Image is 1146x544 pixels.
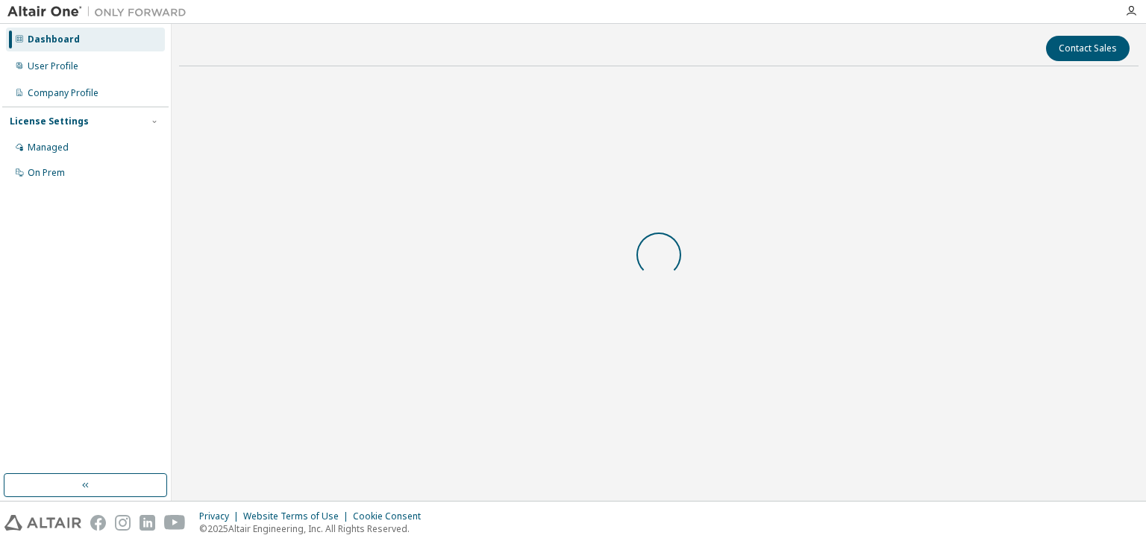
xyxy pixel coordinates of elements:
[115,515,131,531] img: instagram.svg
[28,142,69,154] div: Managed
[353,510,430,522] div: Cookie Consent
[243,510,353,522] div: Website Terms of Use
[7,4,194,19] img: Altair One
[199,510,243,522] div: Privacy
[90,515,106,531] img: facebook.svg
[164,515,186,531] img: youtube.svg
[199,522,430,535] p: © 2025 Altair Engineering, Inc. All Rights Reserved.
[28,60,78,72] div: User Profile
[1046,36,1130,61] button: Contact Sales
[28,167,65,179] div: On Prem
[10,116,89,127] div: License Settings
[4,515,81,531] img: altair_logo.svg
[140,515,155,531] img: linkedin.svg
[28,34,80,45] div: Dashboard
[28,87,98,99] div: Company Profile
